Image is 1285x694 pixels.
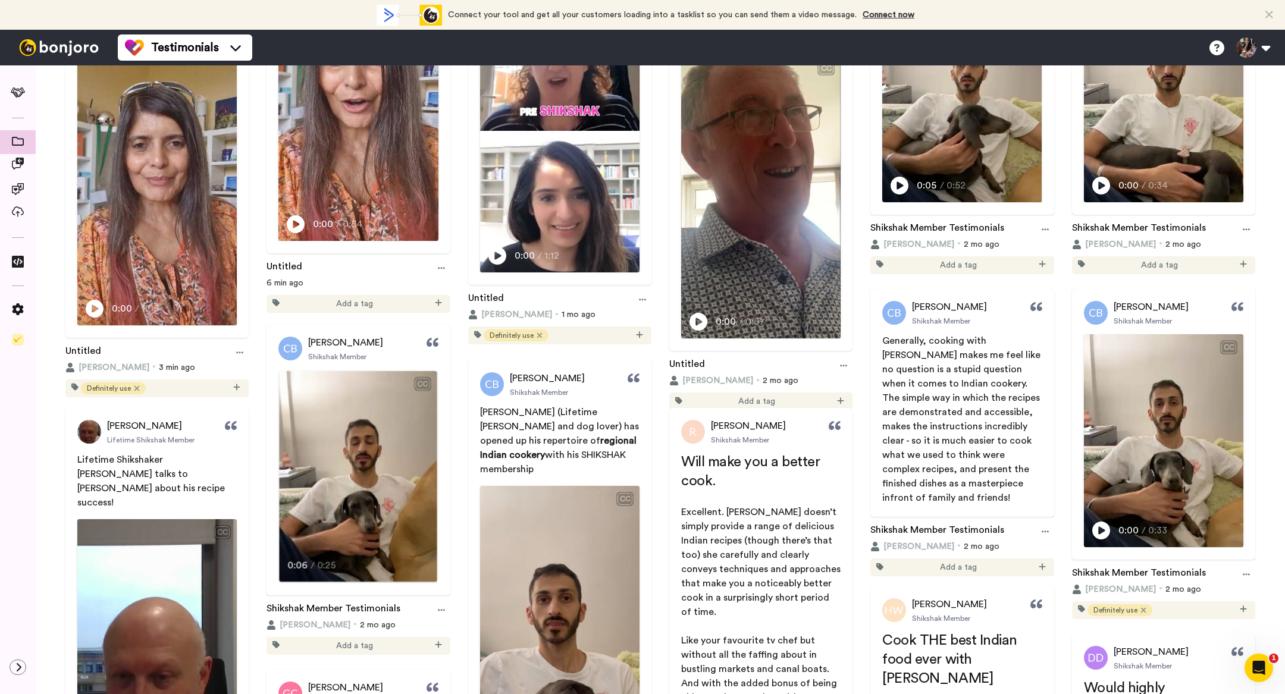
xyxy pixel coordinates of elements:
[716,315,736,329] span: 0:00
[940,178,944,193] span: /
[65,362,249,373] div: 3 min ago
[1114,645,1189,659] span: [PERSON_NAME]
[317,558,338,572] span: 0:25
[882,598,906,622] img: Profile Picture
[480,450,628,474] span: with his SHIKSHAK membership
[882,301,906,325] img: Profile Picture
[1269,654,1278,663] span: 1
[515,249,535,263] span: 0:00
[940,561,977,573] span: Add a tag
[510,371,585,385] span: [PERSON_NAME]
[1142,178,1146,193] span: /
[267,619,350,631] button: [PERSON_NAME]
[1093,605,1137,615] span: Definitely use
[308,352,366,362] span: Shikshak Member
[336,298,373,310] span: Add a tag
[1245,654,1273,682] iframe: Intercom live chat
[819,62,833,74] div: CC
[510,388,568,397] span: Shikshak Member
[1085,238,1156,250] span: [PERSON_NAME]
[416,378,431,390] div: CC
[1072,221,1206,238] a: Shikshak Member Testimonials
[863,11,914,19] a: Connect now
[79,362,149,373] span: [PERSON_NAME]
[711,435,769,445] span: Shikshak Member
[490,331,534,340] span: Definitely use
[480,436,639,460] span: regional Indian cookery
[480,372,504,396] img: Profile Picture
[739,315,743,329] span: /
[1084,301,1108,325] img: Profile Picture
[538,249,542,263] span: /
[946,178,967,193] span: 0:52
[711,419,786,433] span: [PERSON_NAME]
[882,336,1043,503] span: Generally, cooking with [PERSON_NAME] makes me feel like no question is a stupid question when it...
[912,300,987,314] span: [PERSON_NAME]
[215,526,230,538] div: CC
[142,302,162,316] span: 1:06
[870,221,1004,238] a: Shikshak Member Testimonials
[151,39,219,56] span: Testimonials
[343,217,363,231] span: 0:54
[1085,583,1156,595] span: [PERSON_NAME]
[480,407,641,445] span: [PERSON_NAME] (Lifetime [PERSON_NAME] and dog lover) has opened up his repertoire of
[280,619,350,631] span: [PERSON_NAME]
[870,238,1054,250] div: 2 mo ago
[745,315,766,329] span: 0:57
[618,493,632,505] div: CC
[468,309,552,321] button: [PERSON_NAME]
[1072,238,1156,250] button: [PERSON_NAME]
[1072,566,1206,583] a: Shikshak Member Testimonials
[267,619,450,631] div: 2 mo ago
[912,316,970,326] span: Shikshak Member
[1072,583,1156,595] button: [PERSON_NAME]
[917,178,938,193] span: 0:05
[468,291,504,309] a: Untitled
[912,597,987,611] span: [PERSON_NAME]
[12,334,24,346] img: Checklist.svg
[669,375,753,387] button: [PERSON_NAME]
[1114,300,1189,314] span: [PERSON_NAME]
[669,357,705,375] a: Untitled
[135,302,139,316] span: /
[681,455,823,488] span: Will make you a better cook.
[267,277,450,289] div: 6 min ago
[377,5,442,26] div: animation
[267,259,302,277] a: Untitled
[77,420,101,444] img: Profile Picture
[1141,259,1178,271] span: Add a tag
[1118,178,1139,193] span: 0:00
[278,337,302,360] img: Profile Picture
[669,375,853,387] div: 2 mo ago
[1142,523,1146,538] span: /
[308,335,383,350] span: [PERSON_NAME]
[1148,523,1169,538] span: 0:33
[87,384,131,393] span: Definitely use
[14,39,104,56] img: bj-logo-header-white.svg
[311,558,315,572] span: /
[883,238,954,250] span: [PERSON_NAME]
[1084,646,1108,670] img: Profile Picture
[940,259,977,271] span: Add a tag
[468,309,651,321] div: 1 mo ago
[870,541,1054,552] div: 2 mo ago
[682,375,753,387] span: [PERSON_NAME]
[738,395,775,407] span: Add a tag
[125,38,144,57] img: tm-color.svg
[481,309,552,321] span: [PERSON_NAME]
[77,455,227,507] span: Lifetime Shikshaker [PERSON_NAME] talks to [PERSON_NAME] about his recipe success!
[107,419,182,433] span: [PERSON_NAME]
[882,633,1020,686] span: Cook THE best Indian food ever with [PERSON_NAME]
[1072,238,1255,250] div: 2 mo ago
[1084,334,1243,547] img: Video Thumbnail
[1148,178,1169,193] span: 0:34
[870,238,954,250] button: [PERSON_NAME]
[313,217,334,231] span: 0:00
[681,55,841,338] img: Video Thumbnail
[1072,583,1255,595] div: 2 mo ago
[1114,316,1172,326] span: Shikshak Member
[681,507,843,617] span: Excellent. [PERSON_NAME] doesn’t simply provide a range of delicious Indian recipes (though there...
[870,523,1004,541] a: Shikshak Member Testimonials
[1114,661,1172,671] span: Shikshak Member
[65,362,149,373] button: [PERSON_NAME]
